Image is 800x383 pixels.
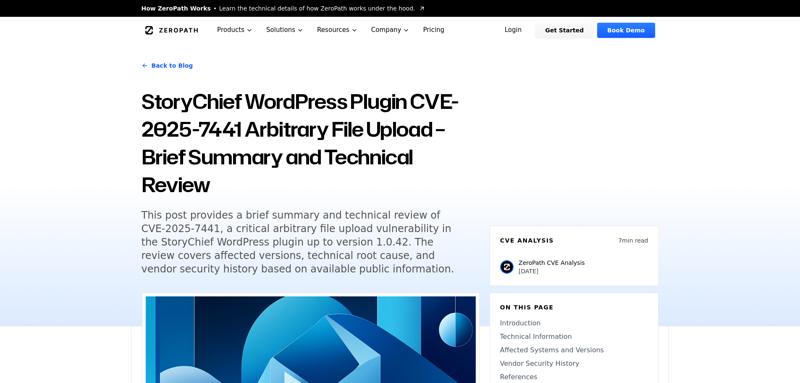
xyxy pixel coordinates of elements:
nav: Global [131,17,669,43]
a: Get Started [535,23,594,38]
a: Pricing [416,17,451,43]
h6: On this page [500,303,648,312]
a: References [500,372,648,382]
a: Technical Information [500,332,648,342]
span: How ZeroPath Works [142,4,211,13]
img: ZeroPath CVE Analysis [500,260,514,274]
p: ZeroPath CVE Analysis [519,259,585,267]
a: Vendor Security History [500,359,648,369]
a: Affected Systems and Versions [500,345,648,355]
button: Solutions [260,17,310,43]
a: Introduction [500,318,648,328]
span: Learn the technical details of how ZeroPath works under the hood. [219,4,415,13]
p: 7 min read [618,236,648,245]
a: Back to Blog [142,54,193,77]
button: Company [365,17,417,43]
button: Products [210,17,260,43]
p: [DATE] [519,267,585,275]
a: Login [495,23,532,38]
a: Book Demo [597,23,655,38]
h1: StoryChief WordPress Plugin CVE-2025-7441 Arbitrary File Upload – Brief Summary and Technical Review [142,87,480,198]
h5: This post provides a brief summary and technical review of CVE-2025-7441, a critical arbitrary fi... [142,209,464,276]
a: How ZeroPath WorksLearn the technical details of how ZeroPath works under the hood. [142,4,425,13]
h6: CVE Analysis [500,236,554,245]
button: Resources [310,17,365,43]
